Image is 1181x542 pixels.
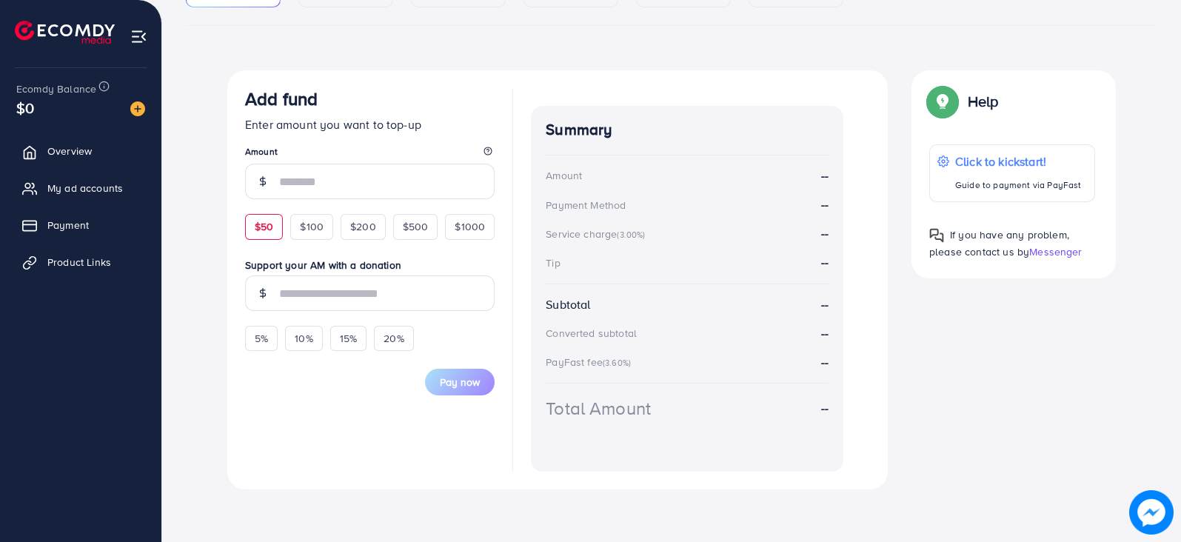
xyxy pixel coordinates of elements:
strong: -- [821,196,829,213]
div: Subtotal [546,296,590,313]
div: Tip [546,255,560,270]
small: (3.00%) [617,229,645,241]
strong: -- [821,354,829,370]
span: 10% [295,331,312,346]
strong: -- [821,296,829,313]
span: $100 [300,219,324,234]
img: image [1129,490,1174,535]
strong: -- [821,400,829,417]
img: Popup guide [929,88,956,115]
strong: -- [821,225,829,241]
legend: Amount [245,145,495,164]
span: $50 [255,219,273,234]
h4: Summary [546,121,829,139]
span: $0 [16,97,34,118]
div: PayFast fee [546,355,635,369]
span: $200 [350,219,376,234]
a: Product Links [11,247,150,277]
div: Converted subtotal [546,326,637,341]
span: Pay now [440,375,480,389]
button: Pay now [425,369,495,395]
a: Overview [11,136,150,166]
span: Payment [47,218,89,232]
span: $500 [403,219,429,234]
p: Click to kickstart! [955,153,1081,170]
span: If you have any problem, please contact us by [929,227,1069,259]
img: Popup guide [929,228,944,243]
strong: -- [821,325,829,342]
strong: -- [821,254,829,270]
img: image [130,101,145,116]
a: My ad accounts [11,173,150,203]
small: (3.60%) [603,357,631,369]
span: Overview [47,144,92,158]
span: Product Links [47,255,111,270]
div: Service charge [546,227,649,241]
div: Total Amount [546,395,651,421]
div: Payment Method [546,198,626,213]
label: Support your AM with a donation [245,258,495,272]
span: Messenger [1029,244,1082,259]
strong: -- [821,167,829,184]
p: Help [968,93,999,110]
p: Enter amount you want to top-up [245,116,495,133]
span: 15% [340,331,357,346]
img: logo [15,21,115,44]
div: Amount [546,168,582,183]
span: $1000 [455,219,485,234]
img: menu [130,28,147,45]
h3: Add fund [245,88,318,110]
span: My ad accounts [47,181,123,195]
span: 5% [255,331,268,346]
p: Guide to payment via PayFast [955,176,1081,194]
span: 20% [384,331,404,346]
a: Payment [11,210,150,240]
span: Ecomdy Balance [16,81,96,96]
